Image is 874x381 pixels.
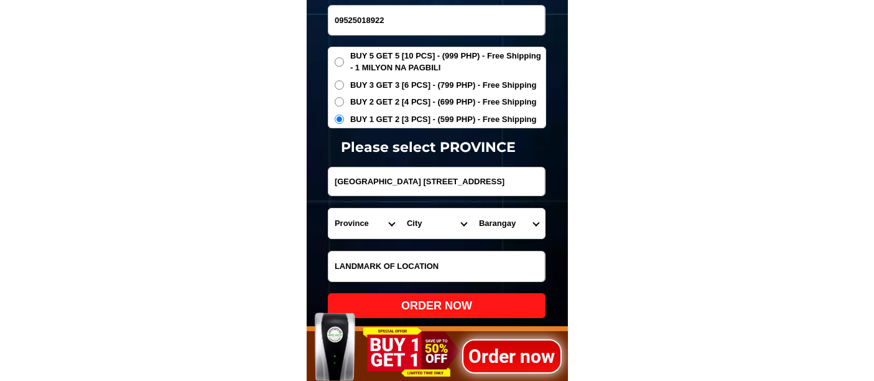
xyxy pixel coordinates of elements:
[328,209,401,238] select: Select province
[328,167,545,195] input: Input address
[350,96,537,108] span: BUY 2 GET 2 [4 PCS] - (699 PHP) - Free Shipping
[328,298,546,314] div: ORDER NOW
[335,80,344,90] input: BUY 3 GET 3 [6 PCS] - (799 PHP) - Free Shipping
[350,79,537,92] span: BUY 3 GET 3 [6 PCS] - (799 PHP) - Free Shipping
[328,6,545,35] input: Input phone_number
[328,252,545,281] input: Input LANDMARKOFLOCATION
[462,342,562,370] h1: Order now
[401,209,473,238] select: Select district
[350,113,537,126] span: BUY 1 GET 2 [3 PCS] - (599 PHP) - Free Shipping
[298,137,559,158] h1: Please select PROVINCE
[335,57,344,67] input: BUY 5 GET 5 [10 PCS] - (999 PHP) - Free Shipping - 1 MILYON NA PAGBILI
[350,50,546,74] span: BUY 5 GET 5 [10 PCS] - (999 PHP) - Free Shipping - 1 MILYON NA PAGBILI
[473,209,545,238] select: Select commune
[335,97,344,106] input: BUY 2 GET 2 [4 PCS] - (699 PHP) - Free Shipping
[335,115,344,124] input: BUY 1 GET 2 [3 PCS] - (599 PHP) - Free Shipping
